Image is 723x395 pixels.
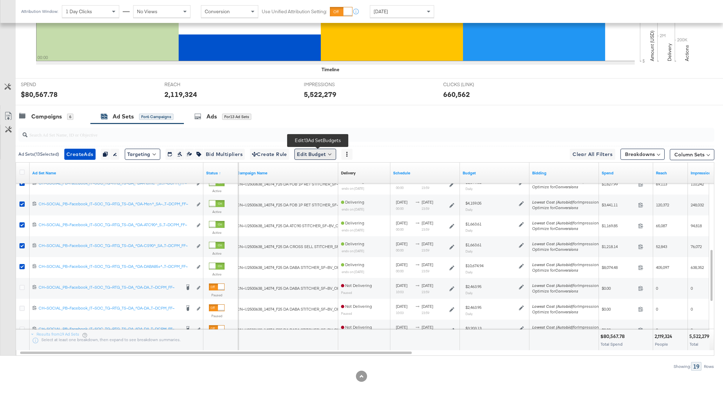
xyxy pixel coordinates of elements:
[532,241,573,246] em: Lowest Cost (Autobid)
[374,8,388,15] span: [DATE]
[422,283,433,288] span: [DATE]
[655,341,668,347] span: People
[691,327,693,332] span: 0
[422,324,433,330] span: [DATE]
[602,244,635,249] span: $1,218.14
[209,251,225,256] label: Active
[203,149,245,160] button: Bid Multipliers
[691,170,720,176] a: The number of times your ad was served. On mobile apps an ad is counted as served the first time ...
[532,184,601,190] div: Optimize for
[570,149,615,160] button: Clear All Filters
[206,113,217,121] div: Ads
[396,324,407,330] span: [DATE]
[322,66,339,73] div: Timeline
[532,324,601,330] span: for Impressions
[341,311,352,315] sub: Paused
[341,241,364,246] span: Delivering
[704,364,714,369] div: Rows
[39,243,193,248] div: CH~SOCIAL_PB~Facebook_IT~SOC_TG~RTG_TS~DA_^DA-CS90^_SA...T~DCPM_FF~
[396,311,404,315] sub: 10:03
[341,262,364,267] span: Delivering
[532,283,573,288] em: Lowest Cost (Autobid)
[304,81,356,88] span: IMPRESSIONS
[396,304,407,309] span: [DATE]
[137,8,157,15] span: No Views
[341,220,364,225] span: Delivering
[341,170,356,176] div: Delivery
[443,81,495,88] span: CLICKS (LINK)
[465,249,473,253] sub: Daily
[341,283,372,288] span: Not Delivering
[532,262,601,267] span: for Impressions
[39,285,180,292] a: CH~SOCIAL_PB~Facebook_IT~SOC_TG~RTG_TS~DA_^DA-DA...T~DCPM_FF~
[532,220,573,225] em: Lowest Cost (Autobid)
[422,241,433,246] span: [DATE]
[396,220,407,225] span: [DATE]
[396,186,404,190] sub: 00:00
[602,170,650,176] a: The total amount spent to date.
[32,170,201,176] a: Your Ad Set name.
[555,268,578,273] em: Conversions
[64,149,96,160] button: CreateAds
[602,286,635,291] span: $0.00
[341,170,356,176] a: Reflects the ability of your Ad Set to achieve delivery based on ad states, schedule and budget.
[572,150,612,159] span: Clear All Filters
[655,333,674,340] div: 2,119,324
[422,262,433,267] span: [DATE]
[691,265,704,270] span: 638,352
[66,150,94,159] span: Create Ads
[600,333,627,340] div: $80,567.78
[656,244,667,249] span: 52,843
[39,201,193,207] div: CH~SOCIAL_PB~Facebook_IT~SOC_TG~RTG_TS~DA_^DA-Men^_SA~...T~DCPM_FF~
[656,286,658,291] span: 0
[463,170,527,176] a: Shows the current budget of Ad Set.
[602,306,635,312] span: $0.00
[341,304,372,309] span: Not Delivering
[465,263,484,269] div: $10,674.94
[39,243,193,250] a: CH~SOCIAL_PB~Facebook_IT~SOC_TG~RTG_TS~DA_^DA-CS90^_SA...T~DCPM_FF~
[342,228,364,232] sub: ends on [DATE]
[532,220,601,225] span: for Impressions
[206,170,235,176] a: Shows the current state of your Ad Set.
[396,290,404,294] sub: 10:03
[532,304,601,309] span: for Impressions
[209,209,225,214] label: Active
[209,230,225,235] label: Active
[422,199,433,205] span: [DATE]
[125,149,160,160] button: Targeting
[465,270,473,274] sub: Daily
[555,205,578,210] em: Conversions
[39,264,193,271] a: CH~SOCIAL_PB~Facebook_IT~SOC_TG~RTG_TS~DA_^DA-DABA85+^...T~DCPM_FF~
[691,286,693,291] span: 0
[21,9,58,14] div: Attribution Window:
[532,170,596,176] a: Shows your bid and optimisation settings for this Ad Set.
[532,309,601,315] div: Optimize for
[21,81,73,88] span: SPEND
[341,290,352,295] sub: Paused
[342,270,364,274] sub: ends on [DATE]
[465,326,481,331] div: $3,203.13
[39,264,193,269] div: CH~SOCIAL_PB~Facebook_IT~SOC_TG~RTG_TS~DA_^DA-DABA85+^...T~DCPM_FF~
[670,149,714,160] button: Column Sets
[656,223,667,228] span: 65,087
[39,222,193,228] div: CH~SOCIAL_PB~Facebook_IT~SOC_TG~RTG_TS~DA_^DA-ATC90^_S...T~DCPM_FF~
[209,293,225,297] label: Paused
[209,272,225,277] label: Active
[422,290,429,294] sub: 23:59
[342,249,364,253] sub: ends on [DATE]
[237,170,335,176] a: Your campaign name.
[113,113,134,121] div: Ad Sets
[555,309,578,314] em: Conversions
[666,43,673,61] text: Delivery
[206,150,243,159] span: Bid Multipliers
[673,364,691,369] div: Showing:
[691,223,702,228] span: 94,818
[532,324,573,330] em: Lowest Cost (Autobid)
[39,326,180,332] div: CH~SOCIAL_PB~Facebook_IT~SOC_TG~RTG_TS~DA_^DA-DA...T~DCPM_FF~
[341,324,372,330] span: Not Delivering
[139,114,173,120] div: for 6 Campaigns
[656,306,658,312] span: 0
[39,285,180,290] div: CH~SOCIAL_PB~Facebook_IT~SOC_TG~RTG_TS~DA_^DA-DA...T~DCPM_FF~
[691,202,704,207] span: 248,032
[691,306,693,312] span: 0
